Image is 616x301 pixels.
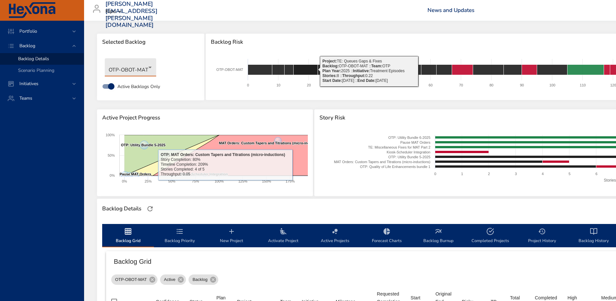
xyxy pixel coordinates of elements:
text: 1 [461,172,463,176]
text: 150% [262,179,271,183]
text: OTP-OBOT-MAT [216,68,243,72]
text: 175% [286,179,295,183]
span: Backlog Details [18,56,49,62]
span: Backlog History [572,228,616,245]
text: Kiosk-Scheduler Integration [386,150,430,154]
text: 3 [515,172,517,176]
span: Active [160,276,179,283]
text: 80 [490,83,493,87]
text: OTP: Utility Bundle 5-2025 [388,155,430,159]
text: 100% [215,179,224,183]
a: News and Updates [427,6,474,14]
span: OTP-OBOT-MAT [111,276,151,283]
text: MAT Orders: Custom Tapers and Titrations (micro-inductions) [219,141,324,145]
span: Project History [520,228,564,245]
h3: [PERSON_NAME][EMAIL_ADDRESS][PERSON_NAME][DOMAIN_NAME] [105,1,157,28]
text: 100 [549,83,555,87]
text: 2 [488,172,490,176]
text: 25% [145,179,152,183]
text: 10 [276,83,280,87]
text: 20 [307,83,311,87]
img: Hexona [8,2,56,18]
span: Backlog Burnup [416,228,460,245]
text: 90 [520,83,524,87]
text: MAT Orders: Custom Tapers and Titrations (micro-inductions) [334,160,430,164]
span: Teams [14,95,38,101]
text: 50% [108,153,115,157]
span: Backlog Grid [106,228,150,245]
span: Backlog [189,276,211,283]
span: New Project [210,228,254,245]
text: 4 [542,172,544,176]
text: 120 [610,83,616,87]
text: OTP: Utility Bundle 6-2025 [388,136,430,139]
text: 50 [398,83,402,87]
span: Active Backlogs Only [117,83,160,90]
span: Backlog [14,43,40,49]
text: 125% [238,179,247,183]
text: OTP: Quality of Life Enhancements bundle 1 [360,165,430,169]
text: 5 [568,172,570,176]
text: 75% [192,179,199,183]
text: 40 [368,83,372,87]
span: Forecast Charts [365,228,409,245]
div: OTP-OBOT-MAT [111,274,157,285]
text: OTP: Utility Bundle 5-2025 [121,143,166,147]
span: Active Projects [313,228,357,245]
div: Backlog [189,274,218,285]
div: Kipu [105,6,124,17]
div: Active [160,274,186,285]
span: Backlog Priority [158,228,202,245]
text: 110 [580,83,586,87]
text: Pause MAT Orders [120,172,151,176]
text: Kiosk-Scheduler Integration [180,172,228,176]
text: 0% [110,173,115,177]
span: Scenario Planning [18,67,54,73]
span: Active Project Progress [102,115,308,121]
text: 30 [337,83,341,87]
text: 0 [434,172,436,176]
span: Selected Backlog [102,39,199,45]
button: Refresh Page [145,204,155,214]
text: 60 [428,83,432,87]
text: Stories [604,178,616,183]
text: 100% [106,133,115,137]
div: Backlog Details [100,204,143,214]
text: 6 [595,172,597,176]
text: TE: Miscellaneous Fixes for MAT Part 2 [368,145,430,149]
text: 70 [459,83,463,87]
text: 50% [168,179,175,183]
span: Activate Project [261,228,305,245]
span: Completed Projects [468,228,512,245]
text: 0 [247,83,249,87]
span: Initiatives [14,81,44,87]
text: 0% [122,179,127,183]
div: OTP-OBOT-MAT [105,58,156,76]
text: Pause MAT Orders [400,140,431,144]
span: Portfolio [14,28,42,34]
